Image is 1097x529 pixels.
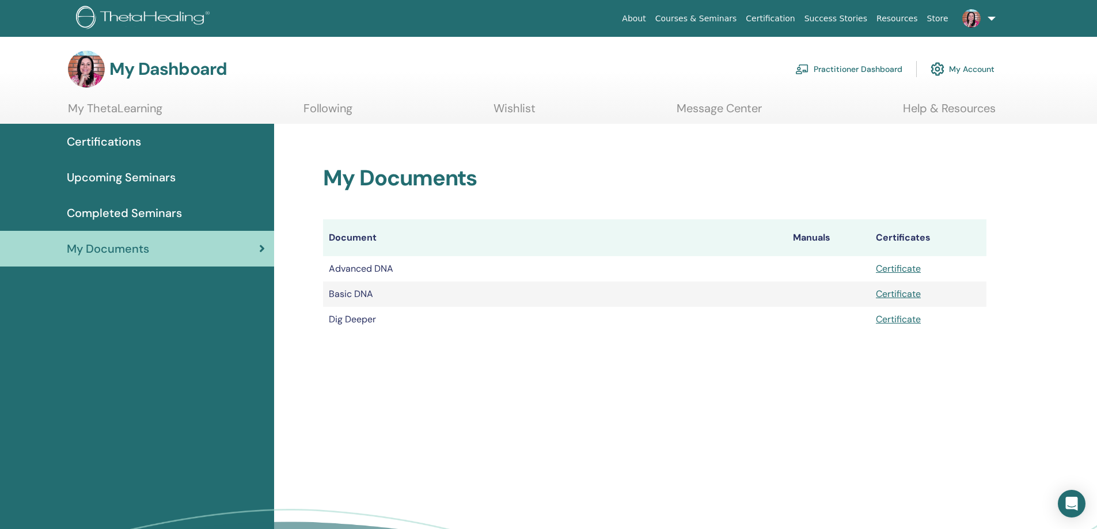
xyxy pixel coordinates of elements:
[903,101,996,124] a: Help & Resources
[67,133,141,150] span: Certifications
[787,219,870,256] th: Manuals
[931,59,944,79] img: cog.svg
[962,9,981,28] img: default.jpg
[741,8,799,29] a: Certification
[677,101,762,124] a: Message Center
[617,8,650,29] a: About
[323,307,787,332] td: Dig Deeper
[323,256,787,281] td: Advanced DNA
[1058,490,1085,517] div: Open Intercom Messenger
[68,101,162,124] a: My ThetaLearning
[303,101,352,124] a: Following
[800,8,872,29] a: Success Stories
[795,56,902,82] a: Practitioner Dashboard
[68,51,105,87] img: default.jpg
[923,8,953,29] a: Store
[795,64,809,74] img: chalkboard-teacher.svg
[876,262,921,275] a: Certificate
[870,219,986,256] th: Certificates
[651,8,742,29] a: Courses & Seminars
[67,169,176,186] span: Upcoming Seminars
[872,8,923,29] a: Resources
[76,6,214,32] img: logo.png
[323,281,787,307] td: Basic DNA
[67,204,182,222] span: Completed Seminars
[876,288,921,300] a: Certificate
[323,165,986,192] h2: My Documents
[323,219,787,256] th: Document
[931,56,994,82] a: My Account
[67,240,149,257] span: My Documents
[109,59,227,79] h3: My Dashboard
[876,313,921,325] a: Certificate
[494,101,536,124] a: Wishlist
